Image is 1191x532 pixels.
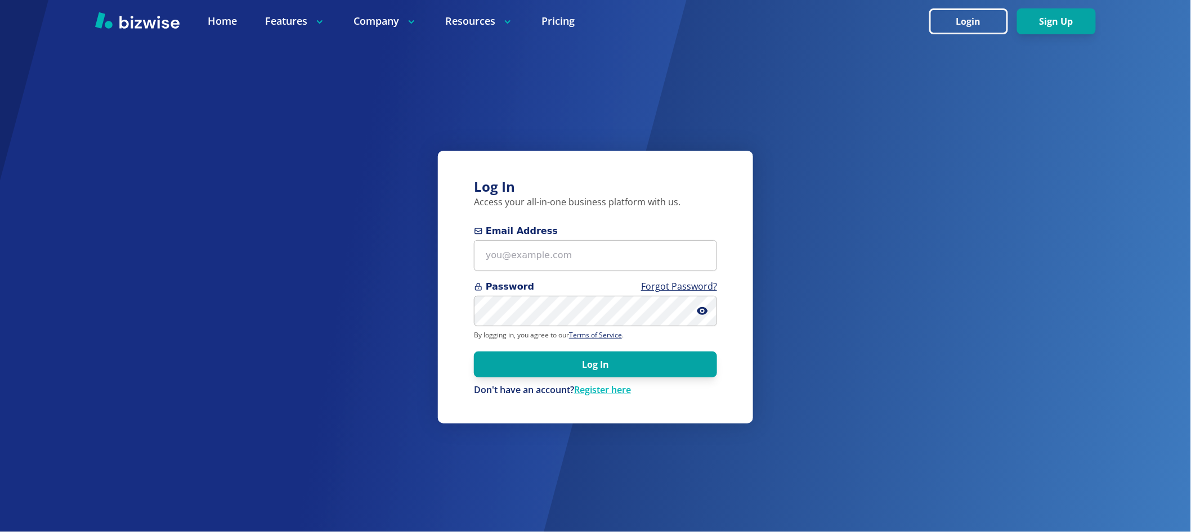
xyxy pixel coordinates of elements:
[445,14,513,28] p: Resources
[929,16,1017,27] a: Login
[474,280,717,294] span: Password
[641,280,717,292] a: Forgot Password?
[474,331,717,340] p: By logging in, you agree to our .
[353,14,417,28] p: Company
[474,196,717,209] p: Access your all-in-one business platform with us.
[208,14,237,28] a: Home
[474,351,717,377] button: Log In
[474,240,717,271] input: you@example.com
[541,14,575,28] a: Pricing
[474,224,717,238] span: Email Address
[569,330,622,340] a: Terms of Service
[474,178,717,196] h3: Log In
[1017,8,1096,34] button: Sign Up
[265,14,325,28] p: Features
[574,384,631,396] a: Register here
[474,384,717,396] p: Don't have an account?
[1017,16,1096,27] a: Sign Up
[929,8,1008,34] button: Login
[474,384,717,396] div: Don't have an account?Register here
[95,12,180,29] img: Bizwise Logo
